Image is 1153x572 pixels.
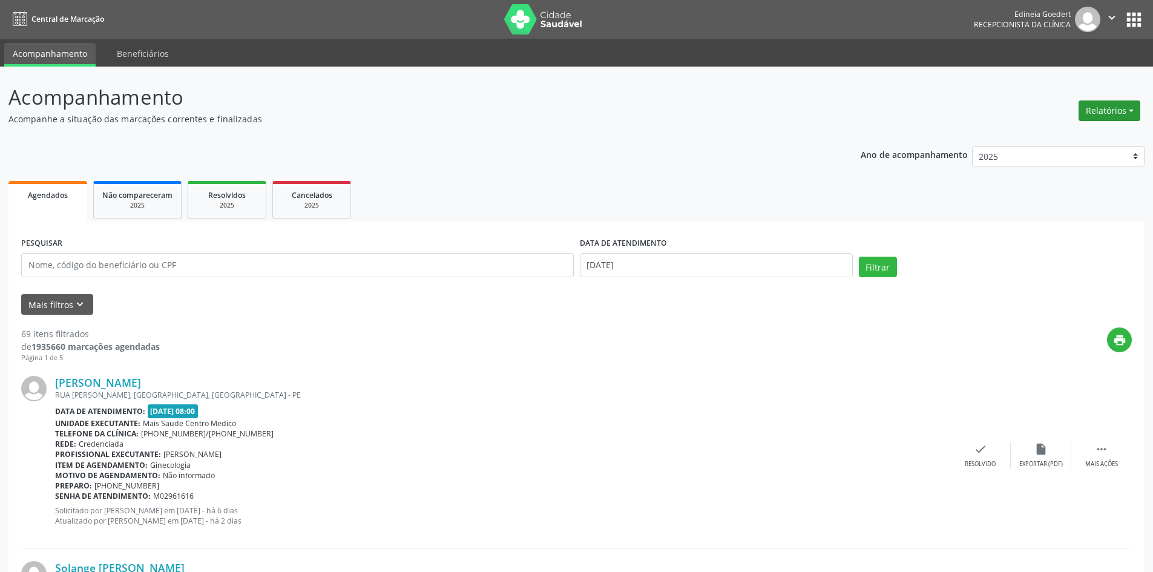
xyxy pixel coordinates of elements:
i:  [1095,442,1108,456]
span: Agendados [28,190,68,200]
button: apps [1123,9,1145,30]
div: Resolvido [965,460,996,468]
span: Recepcionista da clínica [974,19,1071,30]
i: check [974,442,987,456]
button: Relatórios [1079,100,1140,121]
p: Acompanhamento [8,82,804,113]
strong: 1935660 marcações agendadas [31,341,160,352]
span: Ginecologia [150,460,191,470]
b: Unidade executante: [55,418,140,429]
div: Exportar (PDF) [1019,460,1063,468]
div: 69 itens filtrados [21,327,160,340]
b: Rede: [55,439,76,449]
input: Selecione um intervalo [580,253,853,277]
b: Item de agendamento: [55,460,148,470]
span: Mais Saude Centro Medico [143,418,236,429]
b: Preparo: [55,481,92,491]
b: Telefone da clínica: [55,429,139,439]
a: Central de Marcação [8,9,104,29]
span: Resolvidos [208,190,246,200]
button: Filtrar [859,257,897,277]
i: print [1113,334,1126,347]
i: insert_drive_file [1034,442,1048,456]
div: 2025 [102,201,172,210]
label: PESQUISAR [21,234,62,253]
span: Credenciada [79,439,123,449]
p: Solicitado por [PERSON_NAME] em [DATE] - há 6 dias Atualizado por [PERSON_NAME] em [DATE] - há 2 ... [55,505,950,526]
div: Edineia Goedert [974,9,1071,19]
span: Não compareceram [102,190,172,200]
span: [PHONE_NUMBER] [94,481,159,491]
span: [DATE] 08:00 [148,404,199,418]
b: Senha de atendimento: [55,491,151,501]
b: Data de atendimento: [55,406,145,416]
span: [PERSON_NAME] [163,449,222,459]
a: [PERSON_NAME] [55,376,141,389]
div: RUA [PERSON_NAME], [GEOGRAPHIC_DATA], [GEOGRAPHIC_DATA] - PE [55,390,950,400]
button:  [1100,7,1123,32]
b: Motivo de agendamento: [55,470,160,481]
b: Profissional executante: [55,449,161,459]
a: Beneficiários [108,43,177,64]
div: 2025 [281,201,342,210]
div: Mais ações [1085,460,1118,468]
div: 2025 [197,201,257,210]
p: Ano de acompanhamento [861,146,968,162]
span: Central de Marcação [31,14,104,24]
span: [PHONE_NUMBER]/[PHONE_NUMBER] [141,429,274,439]
button: Mais filtroskeyboard_arrow_down [21,294,93,315]
img: img [1075,7,1100,32]
img: img [21,376,47,401]
div: Página 1 de 5 [21,353,160,363]
a: Acompanhamento [4,43,96,67]
span: Cancelados [292,190,332,200]
div: de [21,340,160,353]
input: Nome, código do beneficiário ou CPF [21,253,574,277]
label: DATA DE ATENDIMENTO [580,234,667,253]
i:  [1105,11,1119,24]
p: Acompanhe a situação das marcações correntes e finalizadas [8,113,804,125]
button: print [1107,327,1132,352]
span: M02961616 [153,491,194,501]
span: Não informado [163,470,215,481]
i: keyboard_arrow_down [73,298,87,311]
